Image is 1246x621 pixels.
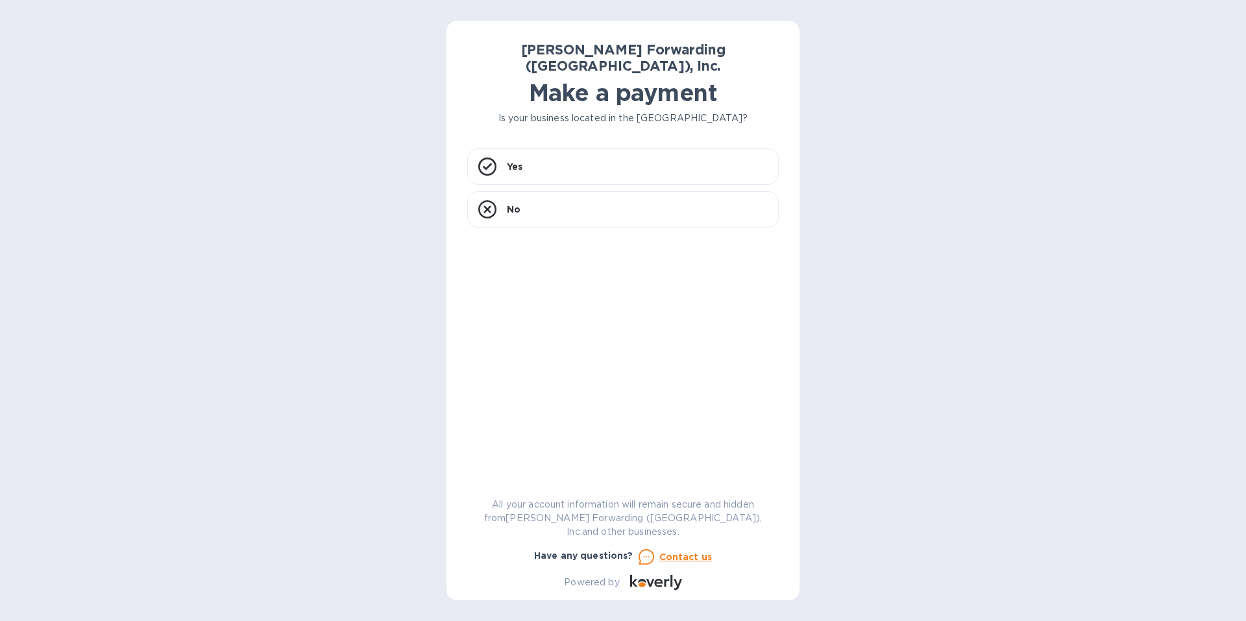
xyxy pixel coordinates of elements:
p: No [507,203,520,216]
b: Have any questions? [534,550,633,561]
h1: Make a payment [467,79,779,106]
p: Yes [507,160,522,173]
p: All your account information will remain secure and hidden from [PERSON_NAME] Forwarding ([GEOGRA... [467,498,779,539]
b: [PERSON_NAME] Forwarding ([GEOGRAPHIC_DATA]), Inc. [521,41,726,74]
p: Powered by [564,576,619,589]
p: Is your business located in the [GEOGRAPHIC_DATA]? [467,111,779,125]
u: Contact us [659,552,713,562]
